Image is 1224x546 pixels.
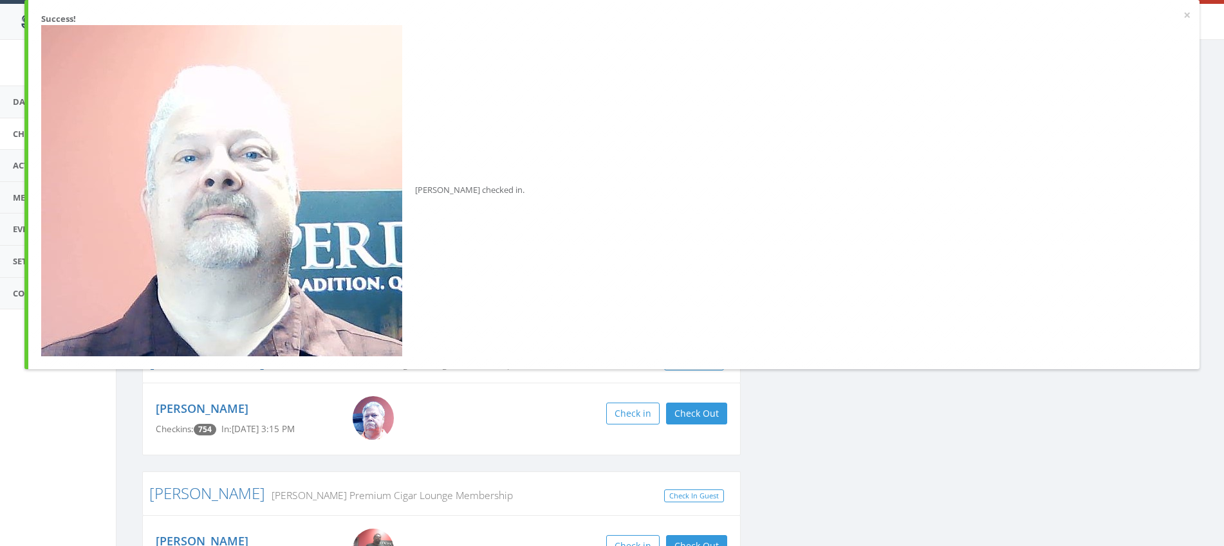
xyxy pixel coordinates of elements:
[41,13,1187,25] div: Success!
[194,424,216,435] span: Checkin count
[265,488,513,502] small: [PERSON_NAME] Premium Cigar Lounge Membership
[265,356,513,370] small: [PERSON_NAME] Premium Cigar Lounge Membership
[666,403,727,424] button: Check Out
[156,401,248,416] a: [PERSON_NAME]
[41,25,402,356] img: WIN_20200824_14_20_23_Pro.jpg
[606,403,660,424] button: Check in
[13,255,52,267] span: Settings
[1183,9,1191,22] button: ×
[221,423,295,435] span: In: [DATE] 3:15 PM
[664,489,724,503] a: Check In Guest
[41,25,1187,356] div: [PERSON_NAME] checked in.
[353,396,394,440] img: Big_Mike.jpg
[15,10,95,33] img: speedin_logo.png
[13,192,53,203] span: Members
[13,287,66,299] span: Contact Us
[156,423,194,435] span: Checkins:
[149,482,265,504] a: [PERSON_NAME]
[13,223,44,235] span: Events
